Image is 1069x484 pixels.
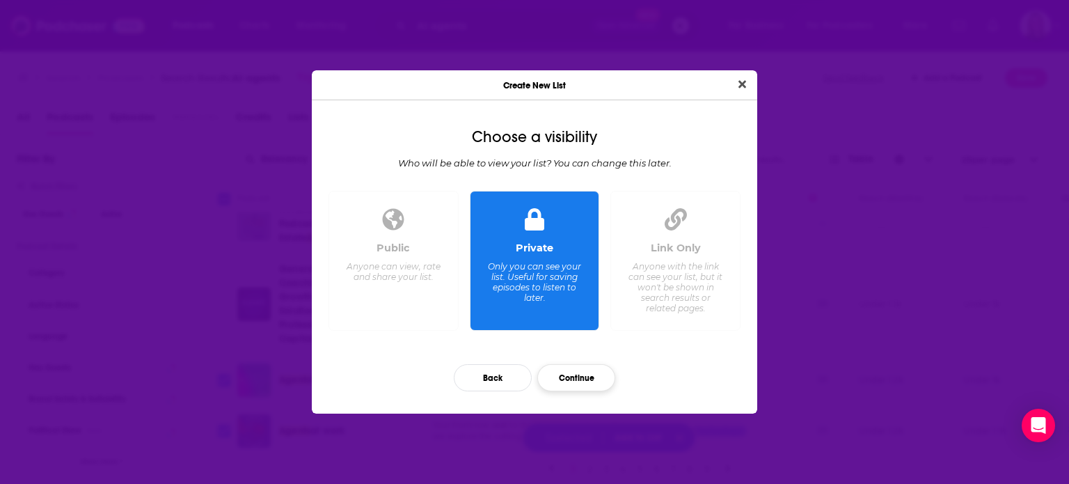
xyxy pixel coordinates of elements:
[312,70,757,100] div: Create New List
[628,261,723,313] div: Anyone with the link can see your list, but it won't be shown in search results or related pages.
[486,261,582,303] div: Only you can see your list. Useful for saving episodes to listen to later.
[733,76,752,93] button: Close
[1022,409,1055,442] div: Open Intercom Messenger
[516,242,553,254] div: Private
[323,157,746,169] div: Who will be able to view your list? You can change this later.
[346,261,441,282] div: Anyone can view, rate and share your list.
[323,128,746,146] div: Choose a visibility
[537,364,615,391] button: Continue
[454,364,532,391] button: Back
[377,242,410,254] div: Public
[651,242,701,254] div: Link Only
